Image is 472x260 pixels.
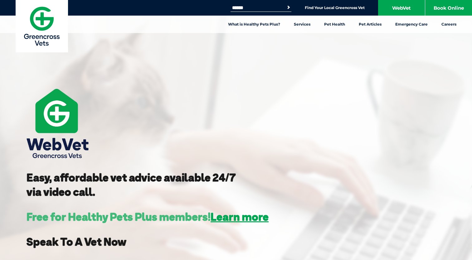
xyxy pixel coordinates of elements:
[352,16,388,33] a: Pet Articles
[287,16,317,33] a: Services
[221,16,287,33] a: What is Healthy Pets Plus?
[305,5,365,10] a: Find Your Local Greencross Vet
[27,171,236,199] strong: Easy, affordable vet advice available 24/7 via video call.
[27,235,126,248] strong: Speak To A Vet Now
[285,4,292,11] button: Search
[388,16,435,33] a: Emergency Care
[27,211,269,222] h3: Free for Healthy Pets Plus members!
[317,16,352,33] a: Pet Health
[211,210,269,224] a: Learn more
[435,16,463,33] a: Careers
